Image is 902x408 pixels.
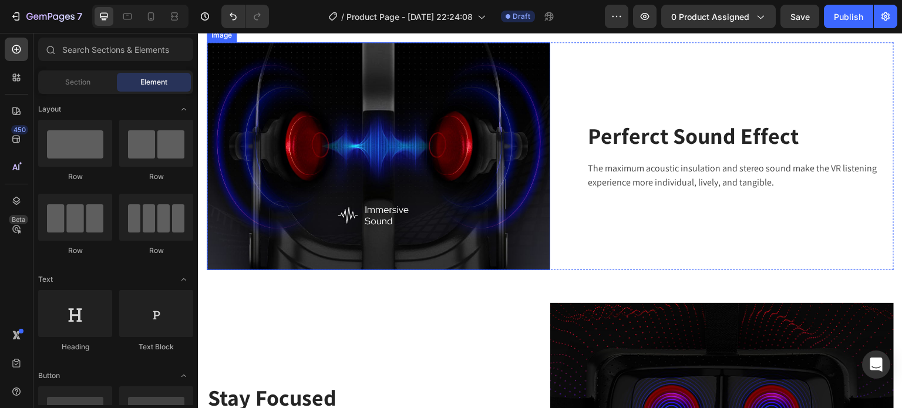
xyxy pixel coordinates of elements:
[38,370,60,381] span: Button
[119,245,193,256] div: Row
[38,342,112,352] div: Heading
[834,11,863,23] div: Publish
[119,171,193,182] div: Row
[824,5,873,28] button: Publish
[862,350,890,379] div: Open Intercom Messenger
[390,90,695,117] p: Perferct Sound Effect
[341,11,344,23] span: /
[513,11,530,22] span: Draft
[140,77,167,87] span: Element
[10,352,315,379] p: Stay Focused
[174,100,193,119] span: Toggle open
[77,9,82,23] p: 7
[38,245,112,256] div: Row
[174,270,193,289] span: Toggle open
[174,366,193,385] span: Toggle open
[38,171,112,182] div: Row
[221,5,269,28] div: Undo/Redo
[38,38,193,61] input: Search Sections & Elements
[119,342,193,352] div: Text Block
[38,104,61,114] span: Layout
[9,215,28,224] div: Beta
[790,12,810,22] span: Save
[661,5,776,28] button: 0 product assigned
[11,125,28,134] div: 450
[780,5,819,28] button: Save
[65,77,90,87] span: Section
[346,11,473,23] span: Product Page - [DATE] 22:24:08
[38,274,53,285] span: Text
[198,33,902,408] iframe: Design area
[5,5,87,28] button: 7
[390,129,695,157] p: The maximum acoustic insulation and stereo sound make the VR listening experience more individual...
[671,11,749,23] span: 0 product assigned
